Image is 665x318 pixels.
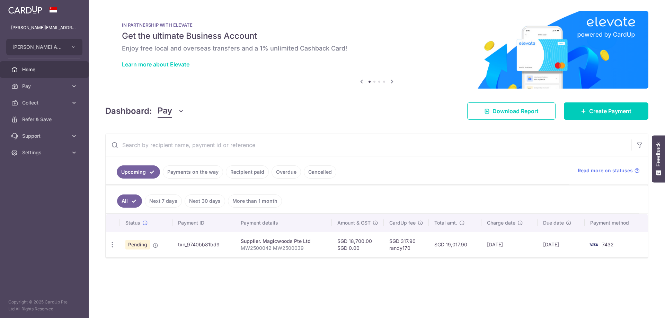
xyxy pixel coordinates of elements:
div: Supplier. Magicwoods Pte Ltd [241,238,326,245]
a: Next 7 days [145,194,182,208]
h4: Dashboard: [105,105,152,117]
img: Renovation banner [105,11,648,89]
a: Recipient paid [226,165,269,179]
th: Payment method [585,214,648,232]
span: Due date [543,219,564,226]
span: Download Report [493,107,539,115]
a: Next 30 days [185,194,225,208]
span: Amount & GST [337,219,371,226]
a: Overdue [272,165,301,179]
a: Cancelled [304,165,336,179]
h6: Enjoy free local and overseas transfers and a 1% unlimited Cashback Card! [122,44,632,53]
a: Download Report [467,102,556,120]
td: SGD 18,700.00 SGD 0.00 [332,232,384,257]
td: [DATE] [481,232,538,257]
iframe: Opens a widget where you can find more information [621,297,658,315]
input: Search by recipient name, payment id or reference [106,134,631,156]
span: Home [22,66,68,73]
span: Total amt. [434,219,457,226]
p: MW2500042 MW2500039 [241,245,326,252]
span: Collect [22,99,68,106]
span: CardUp fee [389,219,416,226]
button: Feedback - Show survey [652,135,665,182]
span: Charge date [487,219,515,226]
span: Support [22,133,68,139]
span: Refer & Save [22,116,68,123]
a: Read more on statuses [578,167,640,174]
th: Payment details [235,214,332,232]
button: Pay [158,105,184,118]
span: [PERSON_NAME] AND ARCHE PTE. LTD. [12,44,64,51]
td: txn_9740bb81bd9 [172,232,235,257]
td: SGD 317.90 randy170 [384,232,429,257]
th: Payment ID [172,214,235,232]
span: Read more on statuses [578,167,633,174]
td: [DATE] [538,232,585,257]
span: Settings [22,149,68,156]
span: Create Payment [589,107,631,115]
span: 7432 [602,242,614,247]
img: CardUp [8,6,42,14]
a: All [117,194,142,208]
img: Bank Card [587,240,601,249]
span: Feedback [655,142,662,166]
span: Pay [158,105,172,118]
td: SGD 19,017.90 [429,232,481,257]
a: Payments on the way [163,165,223,179]
span: Pending [125,240,150,249]
span: Status [125,219,140,226]
a: Create Payment [564,102,648,120]
a: More than 1 month [228,194,282,208]
p: [PERSON_NAME][EMAIL_ADDRESS][DOMAIN_NAME] [11,24,78,31]
p: IN PARTNERSHIP WITH ELEVATE [122,22,632,28]
span: Pay [22,83,68,90]
button: [PERSON_NAME] AND ARCHE PTE. LTD. [6,39,82,55]
a: Upcoming [117,165,160,179]
h5: Get the ultimate Business Account [122,30,632,42]
a: Learn more about Elevate [122,61,189,68]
